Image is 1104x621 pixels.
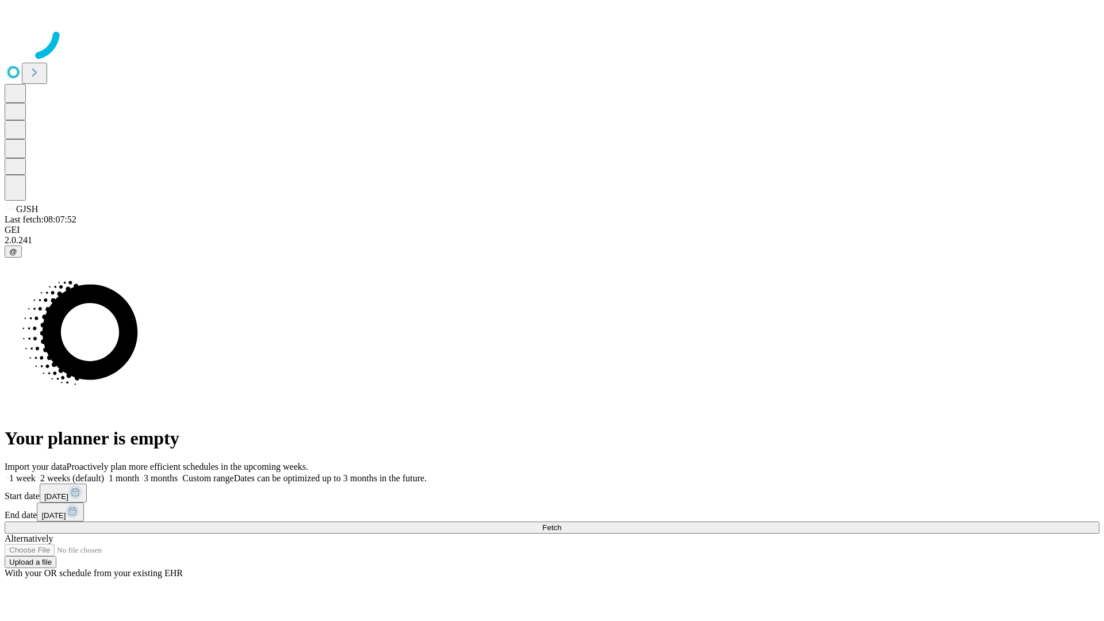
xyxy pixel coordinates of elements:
[5,522,1099,534] button: Fetch
[542,523,561,532] span: Fetch
[5,225,1099,235] div: GEI
[144,473,178,483] span: 3 months
[5,556,56,568] button: Upload a file
[37,503,84,522] button: [DATE]
[5,214,76,224] span: Last fetch: 08:07:52
[5,534,53,543] span: Alternatively
[67,462,308,471] span: Proactively plan more efficient schedules in the upcoming weeks.
[109,473,139,483] span: 1 month
[234,473,427,483] span: Dates can be optimized up to 3 months in the future.
[44,492,68,501] span: [DATE]
[9,247,17,256] span: @
[5,462,67,471] span: Import your data
[5,568,183,578] span: With your OR schedule from your existing EHR
[41,511,66,520] span: [DATE]
[9,473,36,483] span: 1 week
[5,246,22,258] button: @
[182,473,233,483] span: Custom range
[5,484,1099,503] div: Start date
[16,204,38,214] span: GJSH
[40,473,104,483] span: 2 weeks (default)
[5,428,1099,449] h1: Your planner is empty
[5,503,1099,522] div: End date
[5,235,1099,246] div: 2.0.241
[40,484,87,503] button: [DATE]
